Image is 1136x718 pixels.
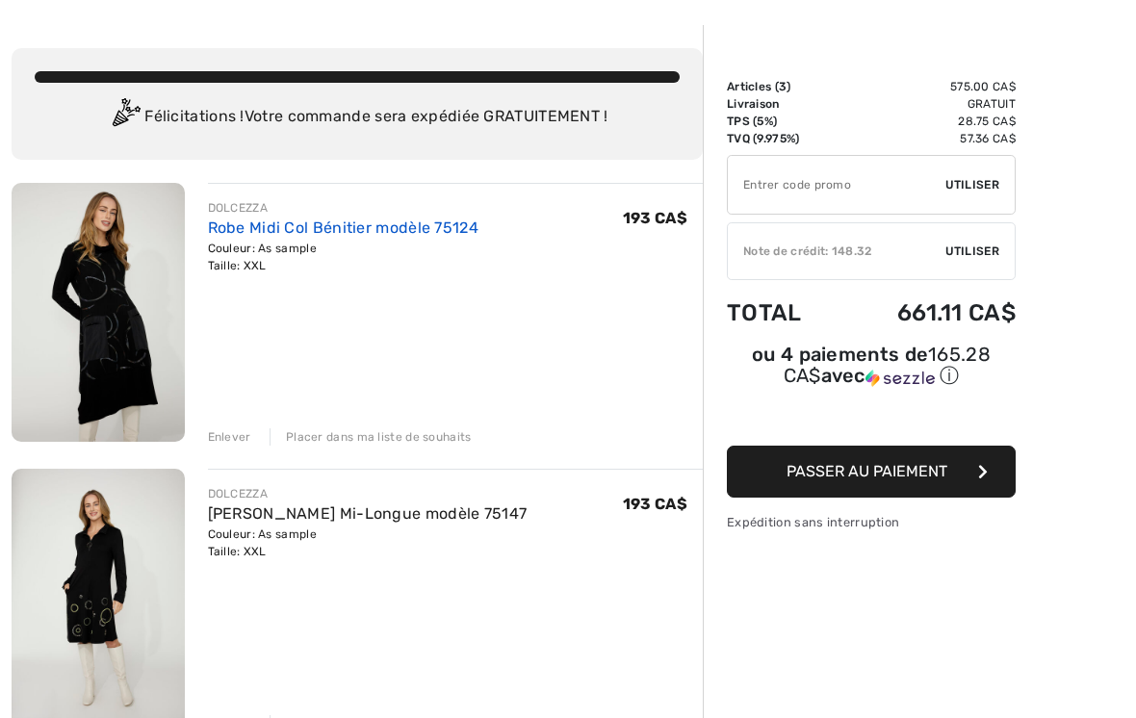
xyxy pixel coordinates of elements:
img: Congratulation2.svg [106,98,144,137]
td: Gratuit [839,95,1016,113]
span: Utiliser [945,243,999,260]
div: Félicitations ! Votre commande sera expédiée GRATUITEMENT ! [35,98,680,137]
div: Couleur: As sample Taille: XXL [208,526,528,560]
td: Total [727,280,839,346]
td: Livraison [727,95,839,113]
div: Expédition sans interruption [727,513,1016,531]
span: 3 [779,80,787,93]
td: 575.00 CA$ [839,78,1016,95]
span: 165.28 CA$ [784,343,991,387]
td: TPS (5%) [727,113,839,130]
img: Sezzle [865,370,935,387]
a: [PERSON_NAME] Mi-Longue modèle 75147 [208,504,528,523]
td: 661.11 CA$ [839,280,1016,346]
td: 28.75 CA$ [839,113,1016,130]
td: TVQ (9.975%) [727,130,839,147]
div: DOLCEZZA [208,199,479,217]
div: ou 4 paiements de avec [727,346,1016,389]
span: 193 CA$ [623,209,687,227]
button: Passer au paiement [727,446,1016,498]
span: Passer au paiement [787,462,947,480]
div: Enlever [208,428,251,446]
div: Couleur: As sample Taille: XXL [208,240,479,274]
img: Robe Midi Col Bénitier modèle 75124 [12,183,185,442]
td: 57.36 CA$ [839,130,1016,147]
div: Note de crédit: 148.32 [728,243,945,260]
span: Utiliser [945,176,999,193]
div: DOLCEZZA [208,485,528,502]
div: ou 4 paiements de165.28 CA$avecSezzle Cliquez pour en savoir plus sur Sezzle [727,346,1016,396]
iframe: PayPal-paypal [727,396,1016,439]
div: Placer dans ma liste de souhaits [270,428,472,446]
input: Code promo [728,156,945,214]
a: Robe Midi Col Bénitier modèle 75124 [208,218,479,237]
span: 193 CA$ [623,495,687,513]
td: Articles ( ) [727,78,839,95]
